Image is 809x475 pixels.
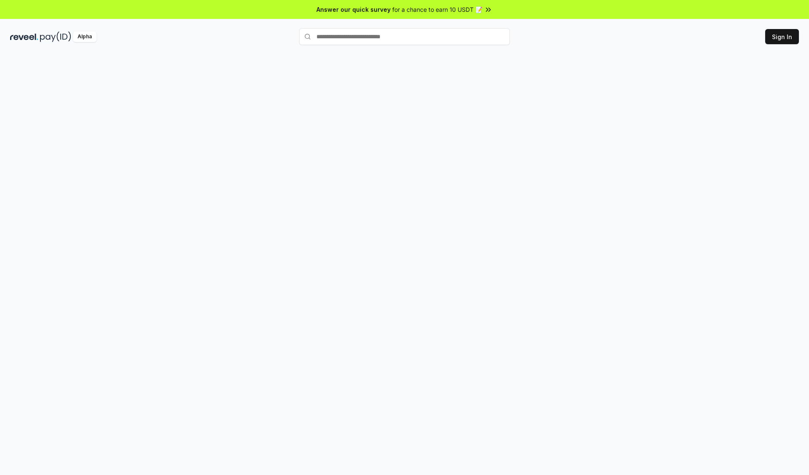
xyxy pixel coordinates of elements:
button: Sign In [765,29,799,44]
img: reveel_dark [10,32,38,42]
span: for a chance to earn 10 USDT 📝 [392,5,482,14]
img: pay_id [40,32,71,42]
div: Alpha [73,32,96,42]
span: Answer our quick survey [316,5,391,14]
